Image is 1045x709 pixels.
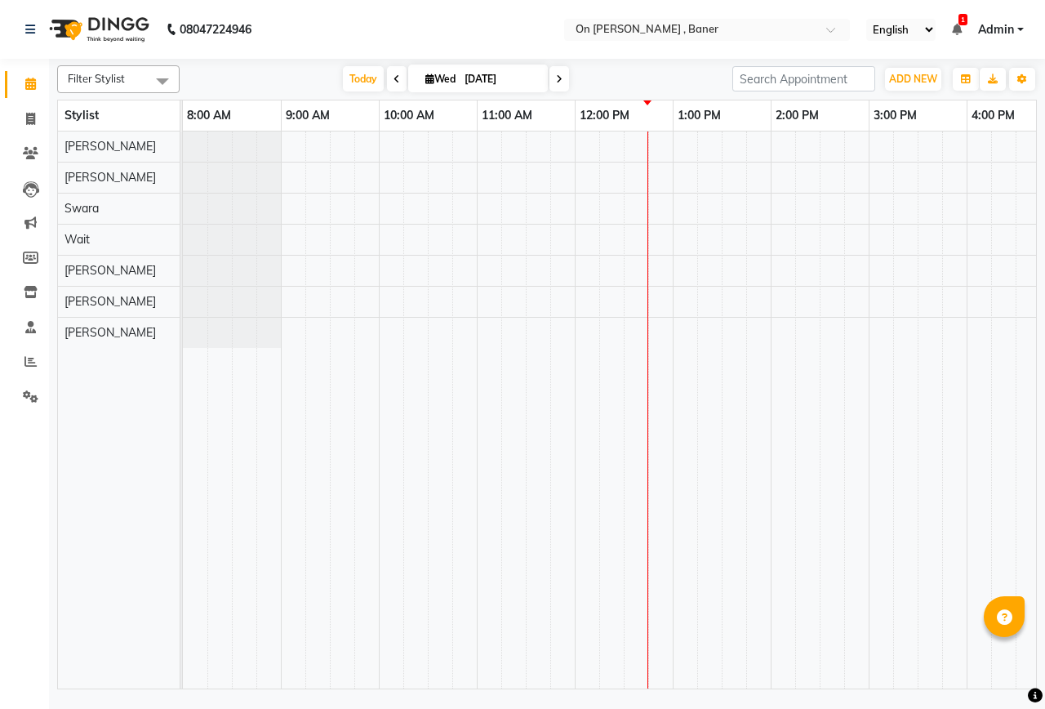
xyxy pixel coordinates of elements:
a: 1 [952,22,962,37]
a: 1:00 PM [674,104,725,127]
a: 10:00 AM [380,104,438,127]
span: [PERSON_NAME] [64,294,156,309]
img: logo [42,7,153,52]
span: [PERSON_NAME] [64,325,156,340]
span: Filter Stylist [68,72,125,85]
span: [PERSON_NAME] [64,139,156,154]
span: Stylist [64,108,99,123]
span: [PERSON_NAME] [64,263,156,278]
a: 4:00 PM [967,104,1019,127]
a: 3:00 PM [869,104,921,127]
button: ADD NEW [885,68,941,91]
a: 8:00 AM [183,104,235,127]
a: 9:00 AM [282,104,334,127]
a: 11:00 AM [478,104,536,127]
span: 1 [958,14,967,25]
span: Admin [978,21,1014,38]
b: 08047224946 [180,7,251,52]
input: 2025-09-03 [460,67,541,91]
span: Swara [64,201,99,216]
input: Search Appointment [732,66,875,91]
span: Wait [64,232,90,247]
a: 2:00 PM [772,104,823,127]
span: [PERSON_NAME] [64,170,156,185]
a: 12:00 PM [576,104,634,127]
span: Wed [421,73,460,85]
span: Today [343,66,384,91]
iframe: chat widget [976,644,1029,693]
span: ADD NEW [889,73,937,85]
